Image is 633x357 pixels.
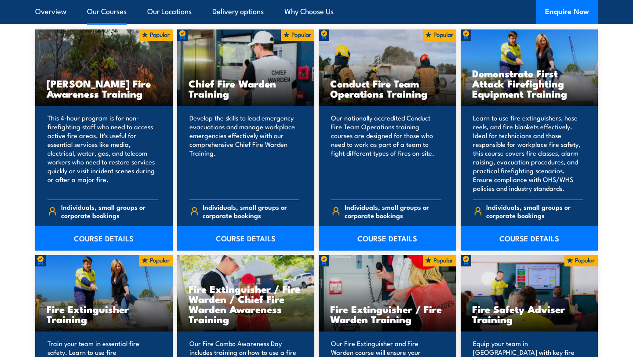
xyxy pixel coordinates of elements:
p: Our nationally accredited Conduct Fire Team Operations training courses are designed for those wh... [331,113,441,193]
a: COURSE DETAILS [319,226,456,251]
h3: [PERSON_NAME] Fire Awareness Training [47,78,161,98]
p: Develop the skills to lead emergency evacuations and manage workplace emergencies effectively wit... [189,113,300,193]
p: Learn to use fire extinguishers, hose reels, and fire blankets effectively. Ideal for technicians... [473,113,583,193]
h3: Conduct Fire Team Operations Training [330,78,445,98]
a: COURSE DETAILS [177,226,315,251]
span: Individuals, small groups or corporate bookings [345,203,441,219]
h3: Fire Extinguisher / Fire Warden Training [330,304,445,324]
h3: Demonstrate First Attack Firefighting Equipment Training [472,68,587,98]
a: COURSE DETAILS [461,226,598,251]
span: Individuals, small groups or corporate bookings [203,203,299,219]
span: Individuals, small groups or corporate bookings [61,203,158,219]
h3: Fire Extinguisher / Fire Warden / Chief Fire Warden Awareness Training [189,284,303,324]
h3: Fire Extinguisher Training [47,304,161,324]
span: Individuals, small groups or corporate bookings [486,203,583,219]
a: COURSE DETAILS [35,226,173,251]
h3: Fire Safety Adviser Training [472,304,587,324]
p: This 4-hour program is for non-firefighting staff who need to access active fire areas. It's usef... [47,113,158,193]
h3: Chief Fire Warden Training [189,78,303,98]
